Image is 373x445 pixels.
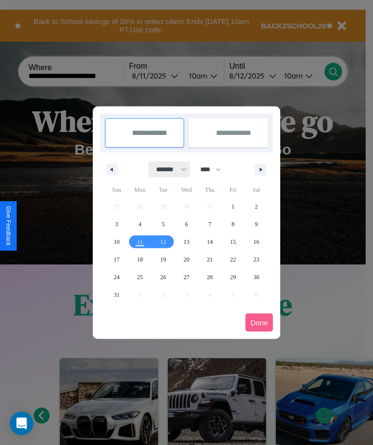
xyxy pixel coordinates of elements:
[232,198,235,215] span: 1
[162,215,165,233] span: 5
[160,251,166,268] span: 19
[230,251,236,268] span: 22
[245,268,268,286] button: 30
[198,251,221,268] button: 21
[137,233,143,251] span: 11
[137,251,143,268] span: 18
[160,233,166,251] span: 12
[184,251,189,268] span: 20
[198,215,221,233] button: 7
[245,233,268,251] button: 16
[245,251,268,268] button: 23
[105,251,128,268] button: 17
[152,233,175,251] button: 12
[184,268,189,286] span: 27
[255,215,258,233] span: 9
[255,198,258,215] span: 2
[184,233,189,251] span: 13
[185,215,188,233] span: 6
[105,233,128,251] button: 10
[105,215,128,233] button: 3
[5,206,12,246] div: Give Feedback
[221,198,244,215] button: 1
[198,233,221,251] button: 14
[207,268,213,286] span: 28
[152,215,175,233] button: 5
[221,268,244,286] button: 29
[207,251,213,268] span: 21
[114,268,120,286] span: 24
[221,233,244,251] button: 15
[207,233,213,251] span: 14
[128,233,151,251] button: 11
[114,251,120,268] span: 17
[115,215,118,233] span: 3
[198,268,221,286] button: 28
[245,215,268,233] button: 9
[175,182,198,198] span: Wed
[232,215,235,233] span: 8
[114,233,120,251] span: 10
[230,268,236,286] span: 29
[105,286,128,304] button: 31
[253,233,259,251] span: 16
[128,215,151,233] button: 4
[221,251,244,268] button: 22
[253,251,259,268] span: 23
[253,268,259,286] span: 30
[198,182,221,198] span: Thu
[152,268,175,286] button: 26
[152,182,175,198] span: Tue
[175,233,198,251] button: 13
[175,251,198,268] button: 20
[221,182,244,198] span: Fri
[152,251,175,268] button: 19
[245,314,273,332] button: Done
[175,268,198,286] button: 27
[128,182,151,198] span: Mon
[138,215,141,233] span: 4
[230,233,236,251] span: 15
[221,215,244,233] button: 8
[128,251,151,268] button: 18
[160,268,166,286] span: 26
[105,182,128,198] span: Sun
[114,286,120,304] span: 31
[245,198,268,215] button: 2
[245,182,268,198] span: Sat
[175,215,198,233] button: 6
[137,268,143,286] span: 25
[208,215,211,233] span: 7
[10,412,33,435] div: Open Intercom Messenger
[128,268,151,286] button: 25
[105,268,128,286] button: 24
